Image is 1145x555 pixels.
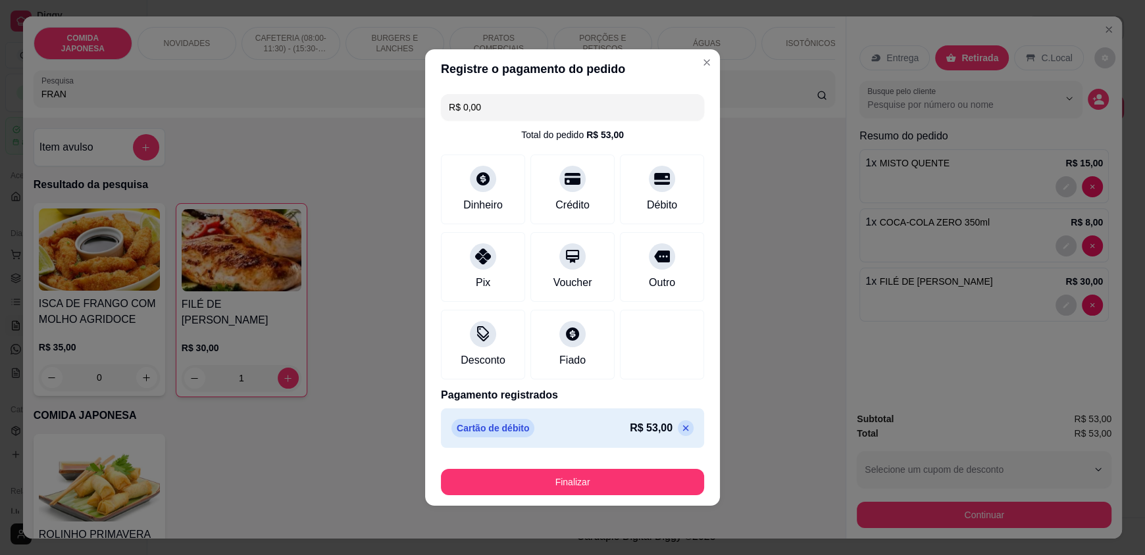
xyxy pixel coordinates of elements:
header: Registre o pagamento do pedido [425,49,720,89]
div: Voucher [553,275,592,291]
p: Cartão de débito [451,419,534,437]
input: Ex.: hambúrguer de cordeiro [449,94,696,120]
div: Débito [647,197,677,213]
p: Pagamento registrados [441,387,704,403]
div: Outro [649,275,675,291]
div: Total do pedido [521,128,624,141]
div: Crédito [555,197,590,213]
p: R$ 53,00 [630,420,673,436]
button: Finalizar [441,469,704,495]
div: Dinheiro [463,197,503,213]
div: Pix [476,275,490,291]
div: R$ 53,00 [586,128,624,141]
div: Fiado [559,352,586,368]
button: Close [696,52,717,73]
div: Desconto [461,352,505,368]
